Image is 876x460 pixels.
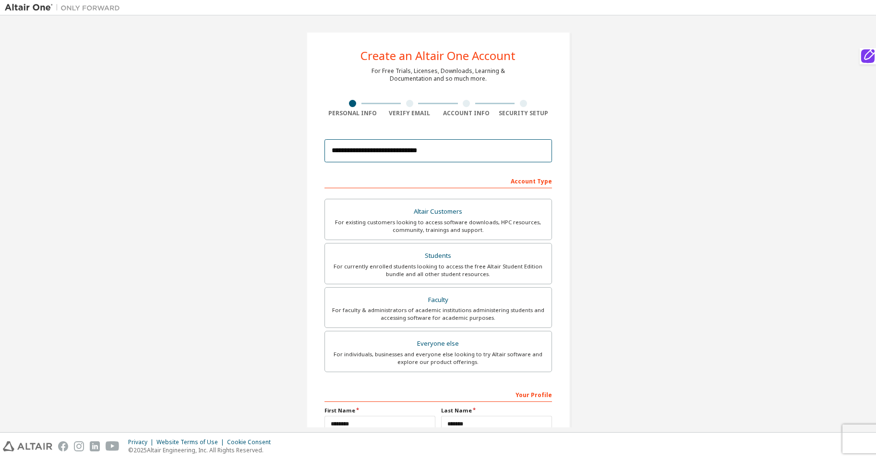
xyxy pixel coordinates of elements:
[495,109,552,117] div: Security Setup
[58,441,68,451] img: facebook.svg
[106,441,120,451] img: youtube.svg
[3,441,52,451] img: altair_logo.svg
[331,306,546,322] div: For faculty & administrators of academic institutions administering students and accessing softwa...
[441,407,552,414] label: Last Name
[381,109,438,117] div: Verify Email
[324,387,552,402] div: Your Profile
[324,407,435,414] label: First Name
[128,446,276,454] p: © 2025 Altair Engineering, Inc. All Rights Reserved.
[360,50,516,61] div: Create an Altair One Account
[331,249,546,263] div: Students
[128,438,156,446] div: Privacy
[227,438,276,446] div: Cookie Consent
[5,3,125,12] img: Altair One
[324,109,382,117] div: Personal Info
[331,293,546,307] div: Faculty
[156,438,227,446] div: Website Terms of Use
[324,173,552,188] div: Account Type
[331,263,546,278] div: For currently enrolled students looking to access the free Altair Student Edition bundle and all ...
[372,67,505,83] div: For Free Trials, Licenses, Downloads, Learning & Documentation and so much more.
[74,441,84,451] img: instagram.svg
[90,441,100,451] img: linkedin.svg
[331,205,546,218] div: Altair Customers
[331,351,546,366] div: For individuals, businesses and everyone else looking to try Altair software and explore our prod...
[438,109,495,117] div: Account Info
[331,218,546,234] div: For existing customers looking to access software downloads, HPC resources, community, trainings ...
[331,337,546,351] div: Everyone else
